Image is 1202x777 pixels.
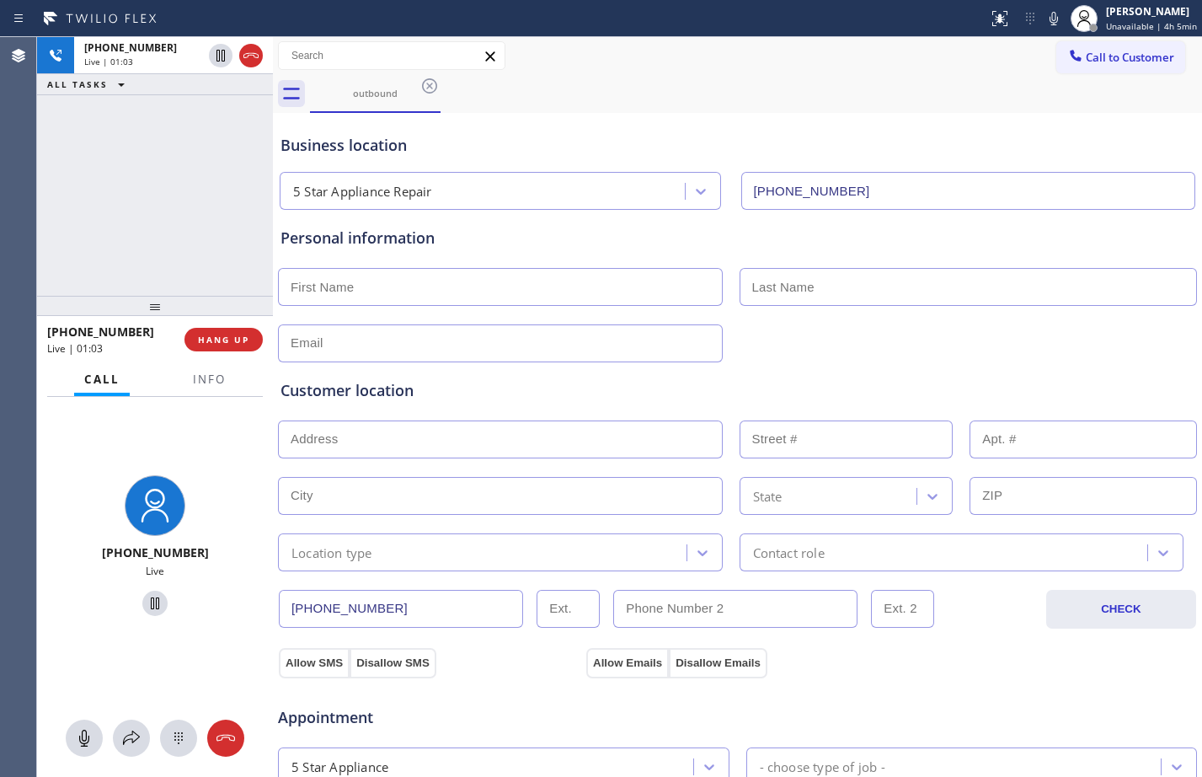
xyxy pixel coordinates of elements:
div: outbound [312,87,439,99]
span: Live | 01:03 [47,341,103,356]
input: Phone Number 2 [613,590,857,628]
div: Business location [280,134,1194,157]
input: Email [278,324,723,362]
span: [PHONE_NUMBER] [102,544,209,560]
input: ZIP [970,477,1197,515]
span: Live | 01:03 [84,56,133,67]
span: [PHONE_NUMBER] [84,40,177,55]
input: City [278,477,723,515]
button: Info [183,363,236,396]
input: Phone Number [279,590,523,628]
span: Info [193,372,226,387]
div: 5 Star Appliance Repair [293,182,432,201]
input: Search [279,42,505,69]
button: Hold Customer [209,44,232,67]
input: Apt. # [970,421,1197,458]
button: Mute [1042,7,1066,30]
button: Allow SMS [279,648,350,678]
div: Customer location [280,379,1194,402]
span: ALL TASKS [47,78,108,90]
button: Mute [66,720,103,757]
input: Phone Number [741,172,1196,210]
button: Call [74,363,130,396]
button: Call to Customer [1056,41,1185,73]
div: State [753,486,783,506]
button: HANG UP [184,328,263,351]
button: Open dialpad [160,720,197,757]
button: Hang up [207,720,244,757]
span: [PHONE_NUMBER] [47,324,154,340]
input: First Name [278,268,723,306]
span: Appointment [278,706,582,729]
input: Address [278,421,723,458]
span: Live [146,564,164,578]
button: ALL TASKS [37,74,142,94]
span: HANG UP [198,334,249,346]
div: - choose type of job - [760,757,885,776]
button: CHECK [1046,590,1196,629]
button: Disallow SMS [350,648,436,678]
input: Street # [740,421,954,458]
button: Allow Emails [586,648,669,678]
span: Call [84,372,120,387]
div: Location type [291,543,372,562]
div: 5 Star Appliance [291,757,388,776]
button: Open directory [113,720,150,757]
div: Personal information [280,227,1194,249]
div: Contact role [753,543,825,562]
button: Disallow Emails [669,648,767,678]
button: Hang up [239,44,263,67]
button: Hold Customer [142,591,168,616]
div: [PERSON_NAME] [1106,4,1197,19]
input: Ext. 2 [871,590,934,628]
input: Ext. [537,590,600,628]
input: Last Name [740,268,1198,306]
span: Call to Customer [1086,50,1174,65]
span: Unavailable | 4h 5min [1106,20,1197,32]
